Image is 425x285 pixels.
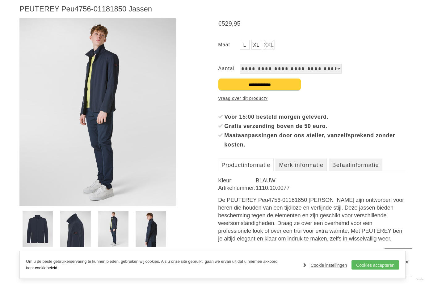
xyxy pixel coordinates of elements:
[385,249,412,276] a: Terug naar boven
[351,260,399,270] a: Cookies accepteren
[26,258,297,271] p: Om u de beste gebruikerservaring te kunnen bieden, gebruiken wij cookies. Als u onze site gebruik...
[240,40,250,50] a: L
[136,211,166,247] img: peuterey-peu4756-01181850-jassen
[23,211,53,247] img: peuterey-peu4756-01181850-jassen
[218,94,267,103] a: Vraag over dit product?
[98,211,128,247] img: peuterey-peu4756-01181850-jassen
[276,159,327,171] a: Merk informatie
[251,40,261,50] a: XL
[35,266,57,270] a: cookiebeleid
[221,20,232,27] span: 529
[234,20,240,27] span: 95
[218,64,240,74] label: Aantal
[303,261,347,270] a: Cookie instellingen
[218,184,255,192] dt: Artikelnummer:
[224,121,406,131] div: Gratis verzending boven de 50 euro.
[218,20,221,27] span: €
[19,18,176,206] img: PEUTEREY Peu4756-01181850 Jassen
[224,112,406,121] div: Voor 15:00 besteld morgen geleverd.
[19,4,406,14] h1: PEUTEREY Peu4756-01181850 Jassen
[218,177,255,184] dt: Kleur:
[256,184,406,192] dd: 1110.10.0077
[218,40,406,51] ul: Maat
[218,159,274,171] a: Productinformatie
[218,131,406,149] li: Maataanpassingen door ons atelier, vanzelfsprekend zonder kosten.
[416,276,423,283] a: Divide
[232,20,234,27] span: ,
[60,211,91,247] img: peuterey-peu4756-01181850-jassen
[256,177,406,184] dd: BLAUW
[218,196,406,243] div: De PEUTEREY Peu4756-01181850 [PERSON_NAME] zijn ontworpen voor heren die houden van een tijdloze ...
[329,159,382,171] a: Betaalinformatie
